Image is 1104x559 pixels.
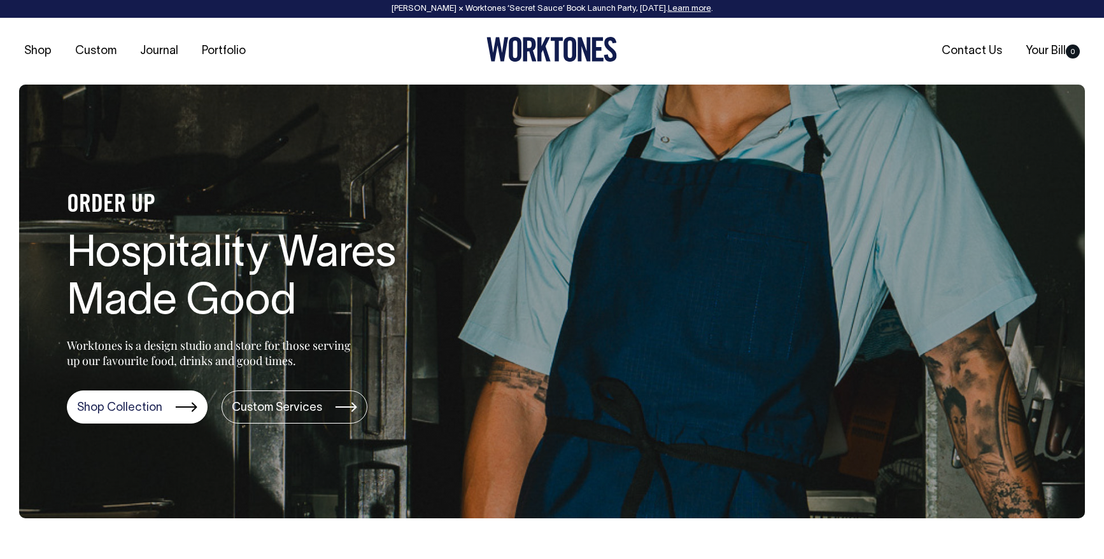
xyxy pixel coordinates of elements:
a: Learn more [668,5,711,13]
a: Shop Collection [67,390,208,424]
a: Custom Services [222,390,367,424]
div: [PERSON_NAME] × Worktones ‘Secret Sauce’ Book Launch Party, [DATE]. . [13,4,1091,13]
p: Worktones is a design studio and store for those serving up our favourite food, drinks and good t... [67,338,357,368]
a: Custom [70,41,122,62]
a: Shop [19,41,57,62]
h1: Hospitality Wares Made Good [67,231,474,327]
a: Portfolio [197,41,251,62]
a: Journal [135,41,183,62]
a: Your Bill0 [1021,41,1085,62]
a: Contact Us [937,41,1007,62]
span: 0 [1066,45,1080,59]
h4: ORDER UP [67,192,474,219]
